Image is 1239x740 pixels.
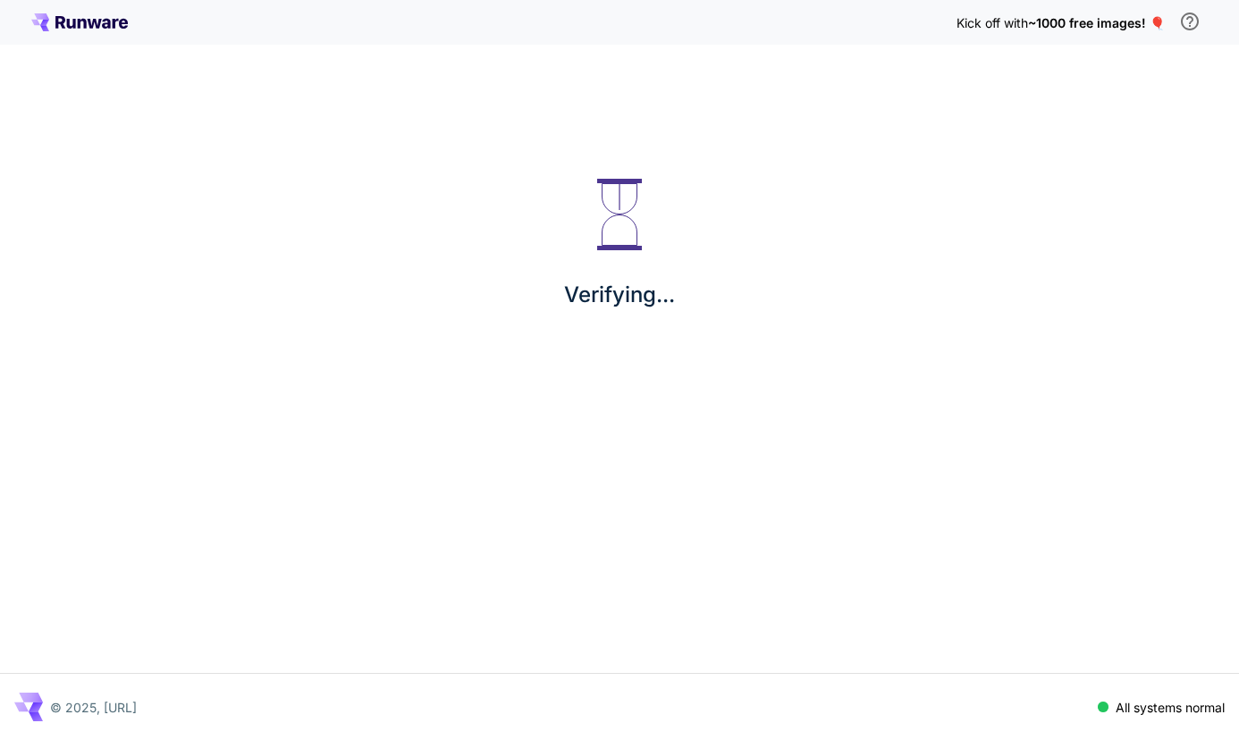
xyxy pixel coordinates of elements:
span: ~1000 free images! 🎈 [1028,15,1165,30]
span: Kick off with [957,15,1028,30]
button: In order to qualify for free credit, you need to sign up with a business email address and click ... [1172,4,1208,39]
p: © 2025, [URL] [50,698,137,717]
p: Verifying... [564,279,675,311]
p: All systems normal [1116,698,1225,717]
